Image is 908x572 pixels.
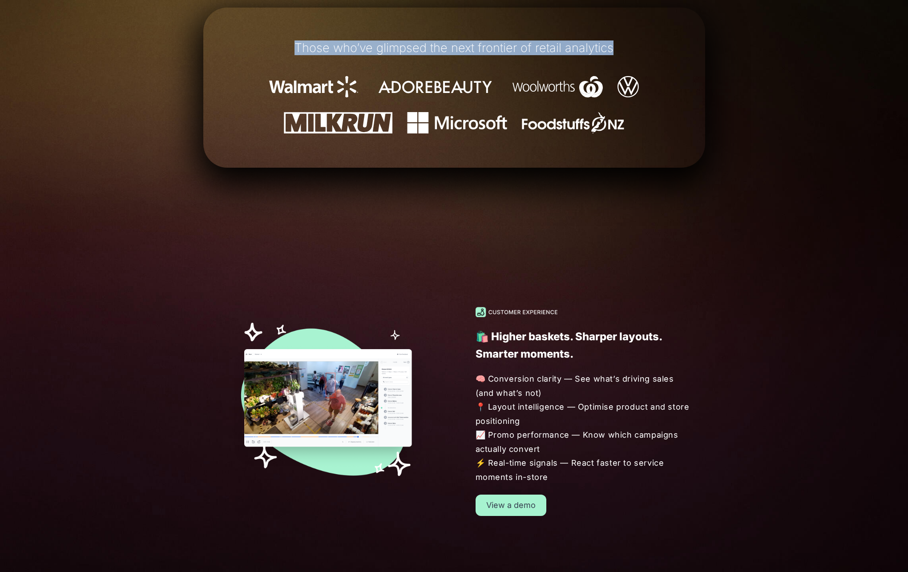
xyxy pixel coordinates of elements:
img: Volkswagen [617,76,639,97]
img: Milkrun [284,112,392,133]
a: View a demo [476,495,546,516]
p: 🛍️ Higher baskets. Sharper layouts. Smarter moments. [476,328,694,363]
span: 🧠 Conversion clarity — See what’s driving sales (and what’s not) 📍 Layout intelligence — Optimise... [476,372,695,484]
img: Microsoft [407,112,508,133]
h1: Those who’ve glimpsed the next frontier of retail analytics [230,41,678,55]
img: Journey player [214,307,433,489]
img: Foodstuffs NZ [522,112,624,133]
img: Walmart [269,76,358,97]
img: Woolworths [513,76,603,97]
img: Adore Beauty [373,76,498,97]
